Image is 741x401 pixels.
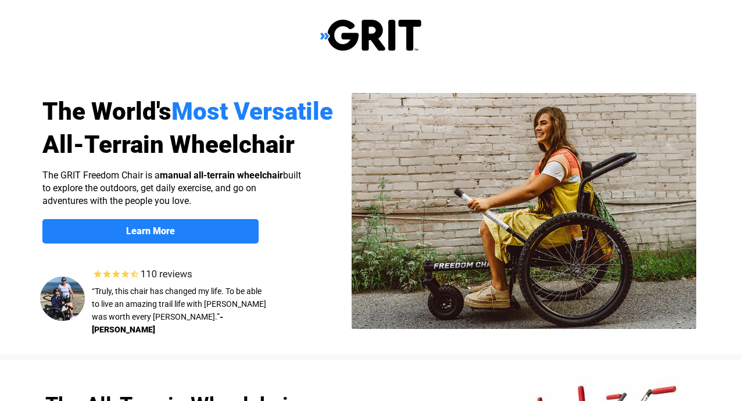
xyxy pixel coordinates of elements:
[42,97,171,126] span: The World's
[42,170,301,206] span: The GRIT Freedom Chair is a built to explore the outdoors, get daily exercise, and go on adventur...
[126,225,175,237] strong: Learn More
[160,170,283,181] strong: manual all-terrain wheelchair
[171,97,333,126] span: Most Versatile
[42,219,259,244] a: Learn More
[92,287,266,321] span: “Truly, this chair has changed my life. To be able to live an amazing trail life with [PERSON_NAM...
[42,130,295,159] span: All-Terrain Wheelchair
